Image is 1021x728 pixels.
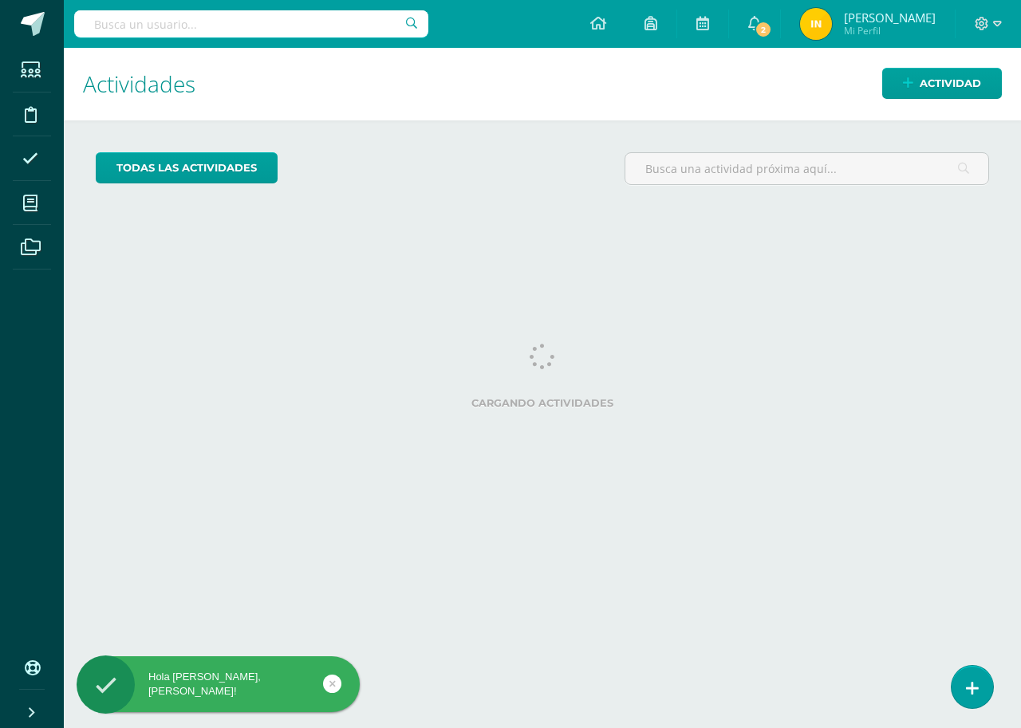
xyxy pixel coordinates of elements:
input: Busca un usuario... [74,10,428,37]
img: 2ef4376fc20844802abc0360b59bcc94.png [800,8,832,40]
span: [PERSON_NAME] [844,10,936,26]
a: todas las Actividades [96,152,278,183]
label: Cargando actividades [96,397,989,409]
a: Actividad [882,68,1002,99]
h1: Actividades [83,48,1002,120]
div: Hola [PERSON_NAME], [PERSON_NAME]! [77,670,360,698]
span: Mi Perfil [844,24,936,37]
span: 2 [755,21,772,38]
input: Busca una actividad próxima aquí... [625,153,988,184]
span: Actividad [920,69,981,98]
